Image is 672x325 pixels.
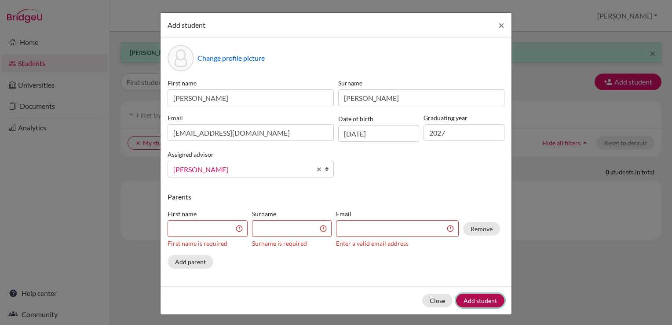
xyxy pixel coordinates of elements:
span: [PERSON_NAME] [173,164,311,175]
label: First name [168,209,248,218]
label: Assigned advisor [168,150,214,159]
p: Parents [168,192,504,202]
label: Email [168,113,334,122]
button: Close [491,13,511,37]
button: Close [422,294,453,307]
span: Add student [168,21,205,29]
div: First name is required [168,239,248,248]
label: Email [336,209,459,218]
input: dd/mm/yyyy [338,125,419,142]
button: Remove [463,222,500,236]
label: First name [168,78,334,88]
span: × [498,18,504,31]
button: Add parent [168,255,213,269]
button: Add student [456,294,504,307]
div: Surname is required [252,239,332,248]
div: Enter a valid email address [336,239,459,248]
label: Graduating year [424,113,504,122]
div: Profile picture [168,45,194,71]
label: Surname [338,78,504,88]
label: Date of birth [338,114,373,123]
label: Surname [252,209,332,218]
